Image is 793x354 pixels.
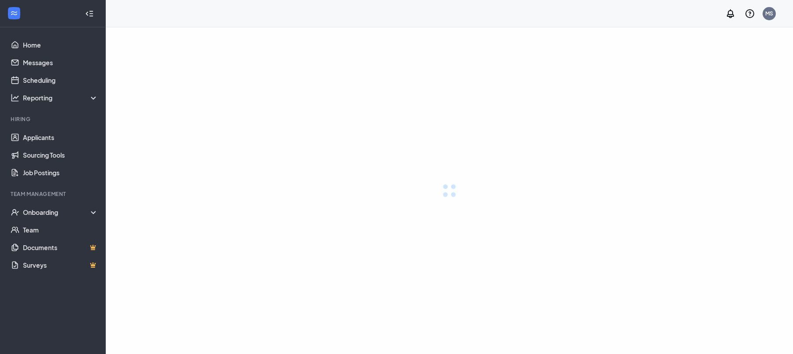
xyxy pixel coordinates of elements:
div: MS [765,10,773,17]
a: Applicants [23,129,98,146]
svg: QuestionInfo [745,8,755,19]
svg: WorkstreamLogo [10,9,19,18]
a: DocumentsCrown [23,239,98,256]
a: Sourcing Tools [23,146,98,164]
div: Team Management [11,190,96,198]
a: Home [23,36,98,54]
a: SurveysCrown [23,256,98,274]
div: Hiring [11,115,96,123]
div: Onboarding [23,208,99,217]
svg: Notifications [725,8,736,19]
a: Job Postings [23,164,98,181]
a: Team [23,221,98,239]
div: Reporting [23,93,99,102]
svg: UserCheck [11,208,19,217]
a: Messages [23,54,98,71]
svg: Analysis [11,93,19,102]
svg: Collapse [85,9,94,18]
a: Scheduling [23,71,98,89]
